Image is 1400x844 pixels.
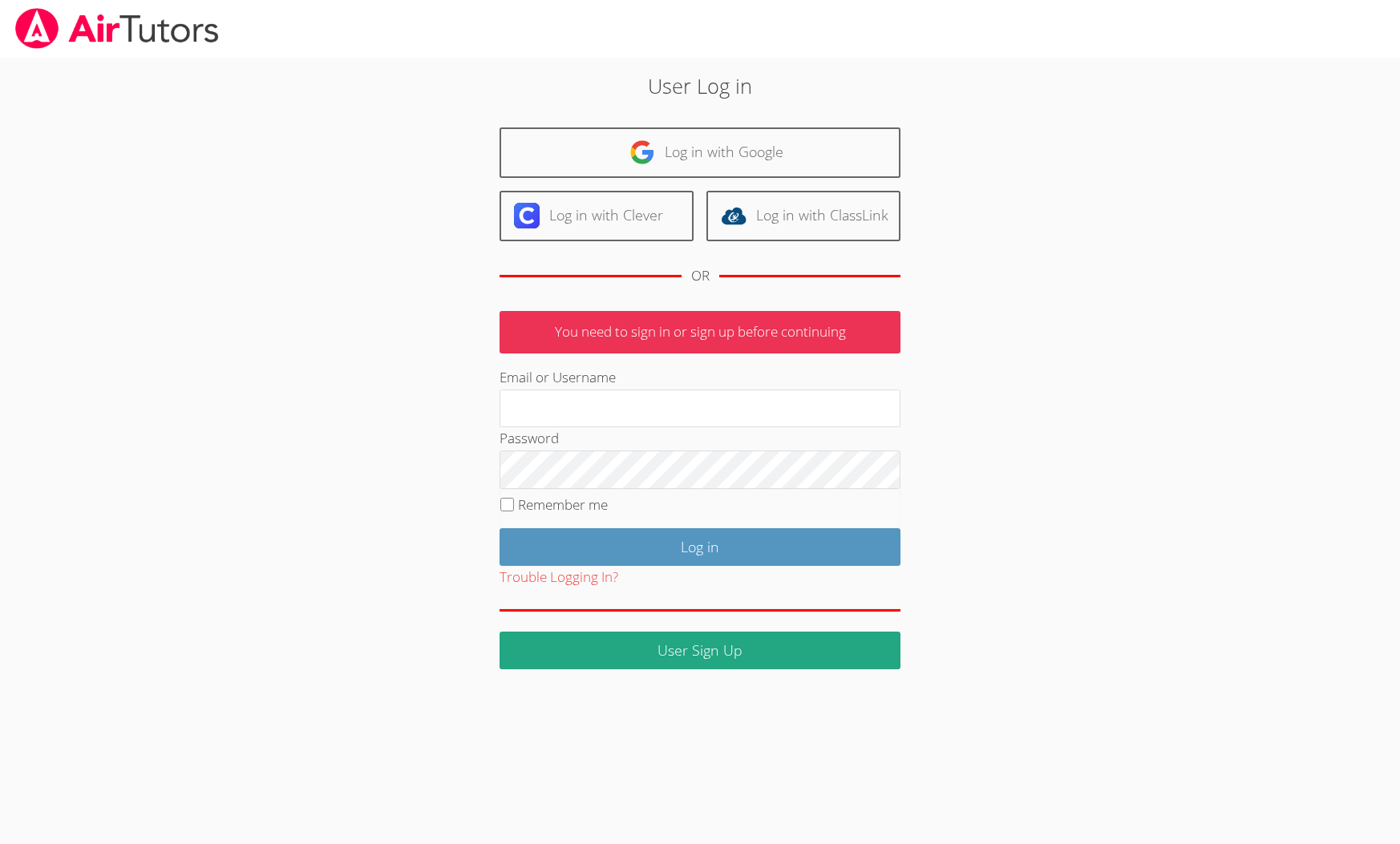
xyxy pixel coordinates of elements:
img: clever-logo-6eab21bc6e7a338710f1a6ff85c0baf02591cd810cc4098c63d3a4b26e2feb20.svg [514,203,540,228]
p: You need to sign in or sign up before continuing [500,311,900,353]
img: google-logo-50288ca7cdecda66e5e0955fdab243c47b7ad437acaf1139b6f446037453330a.svg [629,139,655,165]
label: Email or Username [500,368,616,386]
img: classlink-logo-d6bb404cc1216ec64c9a2012d9dc4662098be43eaf13dc465df04b49fa7ab582.svg [721,203,747,228]
a: Log in with Google [500,127,900,178]
label: Password [500,429,559,447]
div: OR [691,265,710,288]
h2: User Log in [322,71,1078,101]
img: airtutors_banner-c4298cdbf04f3fff15de1276eac7730deb9818008684d7c2e4769d2f7ddbe033.png [14,8,221,49]
a: Log in with Clever [500,191,694,241]
input: Log in [500,528,900,566]
label: Remember me [518,495,608,514]
a: User Sign Up [500,632,900,669]
a: Log in with ClassLink [706,191,900,241]
button: Trouble Logging In? [500,566,618,589]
